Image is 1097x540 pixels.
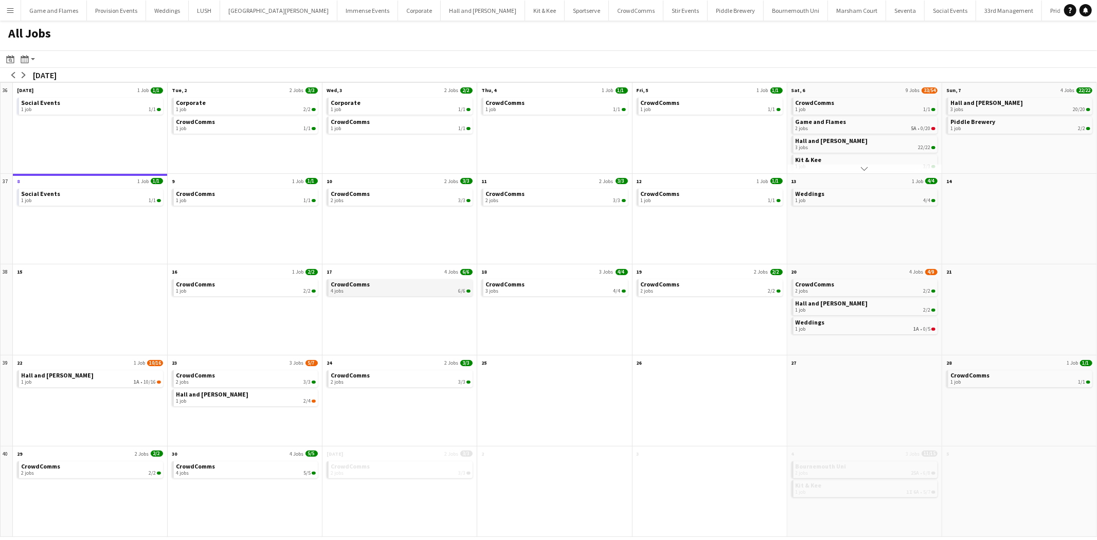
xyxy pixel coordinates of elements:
span: 1 job [796,197,806,204]
span: 1 Job [137,87,149,94]
a: Hall and [PERSON_NAME]1 job2/2 [796,298,936,313]
span: 6/6 [466,290,471,293]
span: 4 Jobs [1060,87,1074,94]
span: Corporate [331,99,361,106]
span: 1/1 [622,108,626,111]
span: Weddings [796,190,825,197]
div: 39 [1,355,13,446]
span: 1/1 [312,199,316,202]
span: 6/6 [460,269,473,275]
span: 2 [481,451,484,457]
span: CrowdComms [485,280,525,288]
span: 3/3 [458,379,465,385]
a: CrowdComms2 jobs3/3 [176,370,316,385]
span: 6A [913,489,919,495]
span: 3/3 [460,451,473,457]
span: 2/2 [149,470,156,476]
div: • [796,326,936,332]
span: CrowdComms [331,118,370,125]
a: CrowdComms2 jobs2/2 [796,279,936,294]
span: 2/4 [303,398,311,404]
span: 2/2 [303,288,311,294]
span: 1/1 [770,178,783,184]
span: Tue, 2 [172,87,187,94]
span: 1/1 [458,106,465,113]
span: CrowdComms [331,190,370,197]
a: CrowdComms4 jobs5/5 [176,461,316,476]
span: 10 [327,178,332,185]
span: 2/2 [312,290,316,293]
span: 1 job [21,379,31,385]
span: 1 job [641,106,651,113]
span: 1 job [641,197,651,204]
span: 20/20 [1086,108,1090,111]
span: 2/2 [151,451,163,457]
span: 3/3 [466,472,471,475]
span: 3 Jobs [290,359,303,366]
div: • [796,125,936,132]
span: 3 [637,451,639,457]
span: 2/2 [312,108,316,111]
span: 1 job [176,125,186,132]
span: 2/2 [777,290,781,293]
span: 1/1 [149,197,156,204]
span: 1 job [796,106,806,113]
a: Kit & Kee1 job1I6A•5/7 [796,480,936,495]
span: 2/2 [157,472,161,475]
span: Kit & Kee [796,481,822,489]
span: 3/3 [466,381,471,384]
span: 1I [906,489,912,495]
span: 2/2 [931,309,936,312]
button: Sportserve [565,1,609,21]
span: 9 Jobs [906,87,920,94]
span: 13 [792,178,797,185]
span: 11/15 [922,451,938,457]
span: 4 Jobs [290,451,303,457]
span: Fri, 5 [637,87,649,94]
span: 23 [172,359,177,366]
span: 1/1 [157,108,161,111]
span: 22/22 [1076,87,1092,94]
span: 1 Job [757,178,768,185]
span: CrowdComms [21,462,60,470]
a: Weddings1 job1A•0/5 [796,317,936,332]
span: 1/1 [151,178,163,184]
div: 38 [1,264,13,355]
span: 2 Jobs [444,451,458,457]
span: Social Events [21,190,60,197]
a: CrowdComms1 job1/1 [641,98,781,113]
span: 2/2 [305,269,318,275]
span: 2 jobs [796,288,808,294]
a: CrowdComms2 jobs3/3 [331,461,471,476]
span: 5/7 [305,360,318,366]
span: 2 jobs [796,470,808,476]
a: Hall and [PERSON_NAME]1 job2/4 [176,389,316,404]
a: CrowdComms2 jobs3/3 [331,189,471,204]
span: 1 job [176,197,186,204]
a: CrowdComms1 job1/1 [796,98,936,113]
span: 27 [792,359,797,366]
span: 1 job [796,489,806,495]
span: 1 Job [292,268,303,275]
span: 22 [17,359,22,366]
span: 3/3 [303,379,311,385]
span: Bournemouth Uni [796,462,847,470]
span: 2/2 [1078,125,1085,132]
span: 4 jobs [176,470,189,476]
a: Piddle Brewery1 job2/2 [950,117,1090,132]
a: CrowdComms1 job1/1 [485,98,625,113]
span: 1/1 [305,178,318,184]
span: 26 [637,359,642,366]
span: 1 Job [1067,359,1078,366]
span: 0/20 [921,125,930,132]
span: 6/6 [458,288,465,294]
span: 3/3 [458,470,465,476]
span: CrowdComms [176,190,215,197]
a: CrowdComms1 job1/1 [176,189,316,204]
span: 2 Jobs [444,359,458,366]
span: 2 Jobs [135,451,149,457]
a: CrowdComms2 jobs2/2 [21,461,161,476]
a: CrowdComms2 jobs2/2 [641,279,781,294]
span: 5/5 [312,472,316,475]
span: 2/2 [931,290,936,293]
